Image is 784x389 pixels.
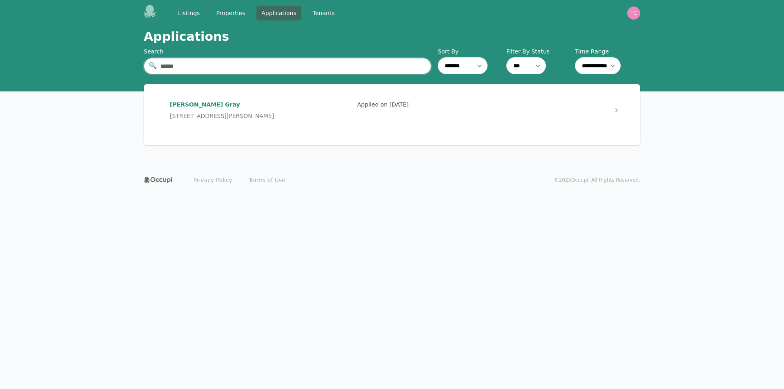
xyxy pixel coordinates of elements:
p: [PERSON_NAME] Gray [170,100,351,109]
a: Terms of Use [244,173,290,187]
label: Time Range [575,47,640,56]
a: Listings [173,6,205,20]
a: Privacy Policy [189,173,237,187]
label: Filter By Status [506,47,572,56]
a: [PERSON_NAME] Gray[STREET_ADDRESS][PERSON_NAME]Applied on [DATE] [154,94,630,127]
label: Sort By [438,47,503,56]
a: Applications [256,6,301,20]
a: Tenants [308,6,340,20]
span: [STREET_ADDRESS][PERSON_NAME] [170,112,274,120]
p: Applied on [357,100,538,109]
a: Properties [211,6,250,20]
h1: Applications [144,29,229,44]
div: Search [144,47,431,56]
p: © 2025 Occupi. All Rights Reserved. [554,177,640,183]
time: [DATE] [390,101,409,108]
